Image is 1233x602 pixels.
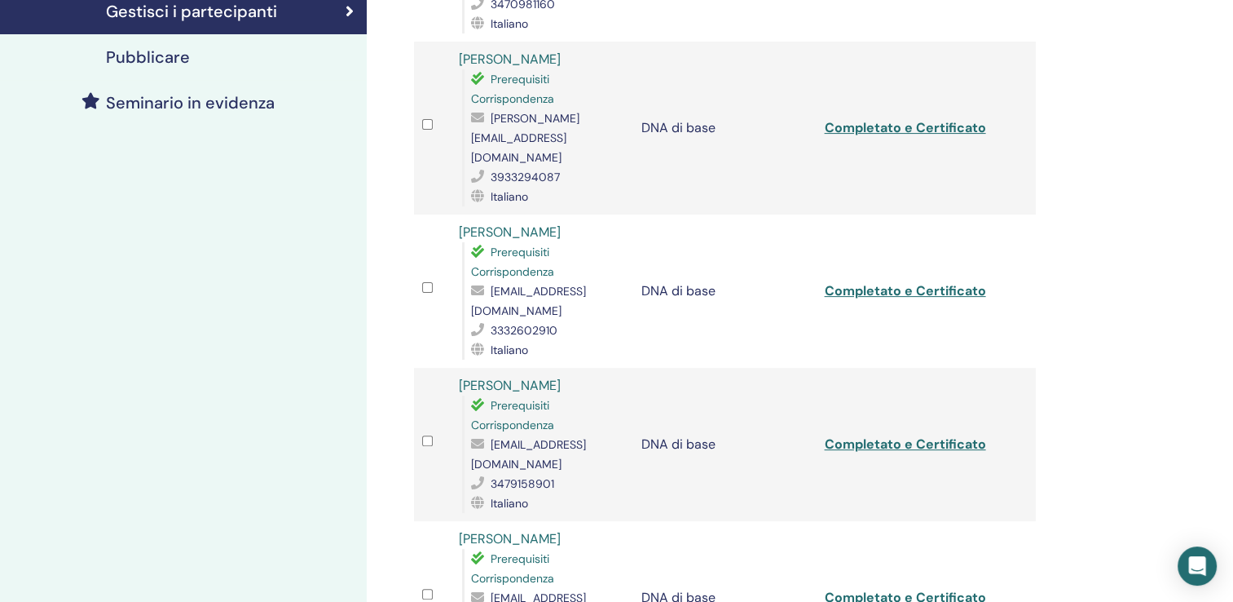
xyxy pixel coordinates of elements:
[491,476,554,491] span: 3479158901
[633,42,816,215] td: DNA di base
[471,398,554,432] span: Prerequisiti Corrispondenza
[471,72,554,106] span: Prerequisiti Corrispondenza
[491,496,528,511] span: Italiano
[471,551,554,586] span: Prerequisiti Corrispondenza
[471,437,586,471] span: [EMAIL_ADDRESS][DOMAIN_NAME]
[491,323,557,338] span: 3332602910
[491,170,560,184] span: 3933294087
[491,189,528,204] span: Italiano
[633,368,816,521] td: DNA di base
[471,245,554,279] span: Prerequisiti Corrispondenza
[1178,547,1217,586] div: Apri Intercom Messenger
[471,284,586,318] span: [EMAIL_ADDRESS][DOMAIN_NAME]
[633,215,816,368] td: DNA di base
[491,16,528,31] span: Italiano
[106,93,275,113] h4: Seminario in evidenza
[824,282,985,299] a: Completato e Certificato
[106,2,277,21] h4: Gestisci i partecipanti
[459,530,561,547] a: [PERSON_NAME]
[459,224,561,241] a: [PERSON_NAME]
[106,47,190,67] h4: Pubblicare
[491,343,528,357] span: Italiano
[459,377,561,394] a: [PERSON_NAME]
[824,119,985,136] a: Completato e Certificato
[459,51,561,68] a: [PERSON_NAME]
[824,436,985,453] a: Completato e Certificato
[471,111,579,165] span: [PERSON_NAME][EMAIL_ADDRESS][DOMAIN_NAME]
